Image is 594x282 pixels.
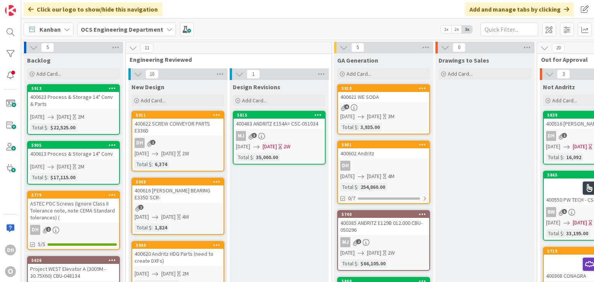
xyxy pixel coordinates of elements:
span: Design Revisions [233,83,280,91]
span: [DATE] [30,113,44,121]
div: 33,195.00 [564,229,590,238]
div: DH [546,131,556,141]
span: [DATE] [135,149,149,158]
div: 5905400613 Process & Storage 14" Conv [28,142,119,159]
span: [DATE] [57,113,71,121]
div: DH [132,138,224,148]
div: ASTEC PDC Screws (Ignore Class II Tolerance note, note CEMA Standard tolerances) ( [28,199,119,223]
div: 400620 Andritz HDG Parts (need to create DXFs) [132,249,224,266]
span: Add Card... [448,70,473,77]
div: 1,824 [153,223,169,232]
div: BW [546,207,556,217]
span: [DATE] [573,219,587,227]
div: DH [340,161,350,171]
div: 4W [182,213,189,221]
div: 4M [388,172,394,180]
span: [DATE] [546,143,560,151]
div: 5913400623 Process & Storage 14" Conv & Parts [28,85,119,109]
input: Quick Filter... [480,22,538,36]
span: 3 [252,133,257,138]
span: 1 [46,227,51,232]
span: [DATE] [57,163,71,171]
span: [DATE] [135,270,149,278]
span: Add Card... [552,97,577,104]
span: New Design [131,83,164,91]
span: : [563,229,564,238]
span: 5/5 [38,240,45,248]
a: 5910400621 WE SODA[DATE][DATE]3MTotal $:3,935.00 [337,84,430,134]
div: 254,860.00 [358,183,387,191]
div: Total $ [30,123,47,132]
div: 5901400602 Andritz [338,141,429,158]
span: 5 [351,43,364,52]
div: 2M [78,163,84,171]
div: 5910400621 WE SODA [338,85,429,102]
span: [DATE] [367,172,381,180]
span: 2x [451,25,462,33]
div: 400613 Process & Storage 14" Conv [28,149,119,159]
span: [DATE] [573,143,587,151]
span: [DATE] [340,112,355,121]
div: 16,092 [564,153,583,161]
div: 5913 [31,86,119,91]
div: 5908 [136,179,224,185]
div: DH [5,245,16,255]
span: [DATE] [161,270,176,278]
div: 2W [182,149,189,158]
span: 11 [140,43,154,53]
div: O [5,266,16,277]
span: 3x [462,25,472,33]
div: Total $ [236,153,253,161]
span: : [253,153,254,161]
a: 5740400385 ANDRITZ E129B 012.000 CBU- 050296MJ[DATE][DATE]2WTotal $:$66,105.00 [337,210,430,271]
div: 400623 Process & Storage 14" Conv & Parts [28,92,119,109]
div: $66,105.00 [358,259,387,268]
span: Kanban [39,25,61,34]
span: [DATE] [135,213,149,221]
div: 5815 [237,112,325,118]
div: 5815 [234,112,325,119]
div: 5779ASTEC PDC Screws (Ignore Class II Tolerance note, note CEMA Standard tolerances) ( [28,192,119,223]
div: Total $ [340,123,357,131]
div: MJ [234,131,325,141]
div: 2M [78,113,84,121]
div: 5626 [31,258,119,263]
div: 5901 [341,142,429,148]
span: [DATE] [263,143,277,151]
span: Add Card... [36,70,61,77]
span: Not Andritz [543,83,575,91]
span: Engineering Reviewed [130,56,322,63]
span: 5 [41,43,54,52]
span: Add Card... [242,97,267,104]
b: OCS Engineering Department [81,25,163,33]
span: Add Card... [141,97,166,104]
div: 5779 [28,192,119,199]
span: : [47,123,48,132]
span: [DATE] [367,249,381,257]
div: 2W [283,143,290,151]
div: 5909 [132,242,224,249]
div: 5911 [132,112,224,119]
div: Total $ [135,223,152,232]
div: DH [135,138,145,148]
span: 3 [557,70,570,79]
div: DH [28,225,119,235]
span: : [563,153,564,161]
div: $17,115.00 [48,173,77,182]
div: MJ [236,131,246,141]
div: 5911400622 SCREW CONVEYOR PARTS E336D [132,112,224,136]
div: 5815400483 ANDRITZ E154A= CSC-051034 [234,112,325,129]
a: 5815400483 ANDRITZ E154A= CSC-051034MJ[DATE][DATE]2WTotal $:35,000.00 [233,111,326,165]
div: 5626 [28,257,119,264]
span: : [152,160,153,168]
span: [DATE] [161,213,176,221]
span: : [357,259,358,268]
div: 5740 [341,212,429,217]
div: 400602 Andritz [338,148,429,158]
div: MJ [340,237,350,247]
span: 0/7 [348,194,355,202]
span: 1 [562,133,567,138]
div: 5911 [136,112,224,118]
span: 2 [356,239,361,244]
div: 5740400385 ANDRITZ E129B 012.000 CBU- 050296 [338,211,429,235]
